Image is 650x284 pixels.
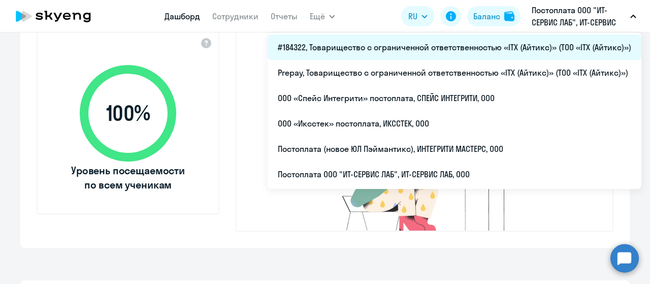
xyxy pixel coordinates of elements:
button: Балансbalance [467,6,521,26]
div: Баланс [473,10,500,22]
span: Ещё [310,10,325,22]
a: Сотрудники [212,11,258,21]
span: Уровень посещаемости по всем ученикам [70,164,186,192]
a: Дашборд [165,11,200,21]
button: RU [401,6,435,26]
span: 100 % [70,101,186,125]
button: Постоплата ООО "ИТ-СЕРВИС ЛАБ", ИТ-СЕРВИС ЛАБ, ООО [527,4,641,28]
a: Отчеты [271,11,298,21]
p: Постоплата ООО "ИТ-СЕРВИС ЛАБ", ИТ-СЕРВИС ЛАБ, ООО [532,4,626,28]
button: Ещё [310,6,335,26]
ul: Ещё [268,33,641,189]
span: RU [408,10,417,22]
img: balance [504,11,514,21]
